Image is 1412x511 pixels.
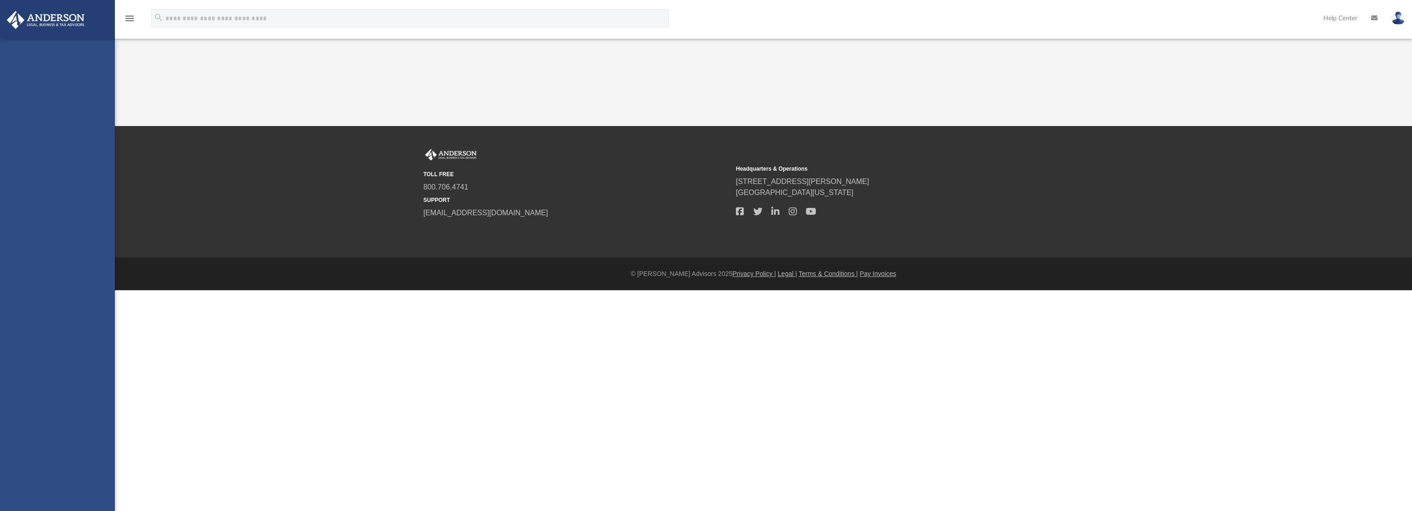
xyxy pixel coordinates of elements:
a: [EMAIL_ADDRESS][DOMAIN_NAME] [423,209,548,217]
small: Headquarters & Operations [736,165,1042,173]
small: SUPPORT [423,196,729,204]
a: [GEOGRAPHIC_DATA][US_STATE] [736,189,854,196]
small: TOLL FREE [423,170,729,178]
a: menu [124,17,135,24]
a: 800.706.4741 [423,183,468,191]
i: search [154,12,164,23]
a: [STREET_ADDRESS][PERSON_NAME] [736,178,869,185]
a: Privacy Policy | [733,270,776,277]
img: User Pic [1391,11,1405,25]
a: Legal | [778,270,797,277]
i: menu [124,13,135,24]
a: Terms & Conditions | [799,270,858,277]
img: Anderson Advisors Platinum Portal [423,149,478,161]
img: Anderson Advisors Platinum Portal [4,11,87,29]
a: Pay Invoices [860,270,896,277]
div: © [PERSON_NAME] Advisors 2025 [115,269,1412,279]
